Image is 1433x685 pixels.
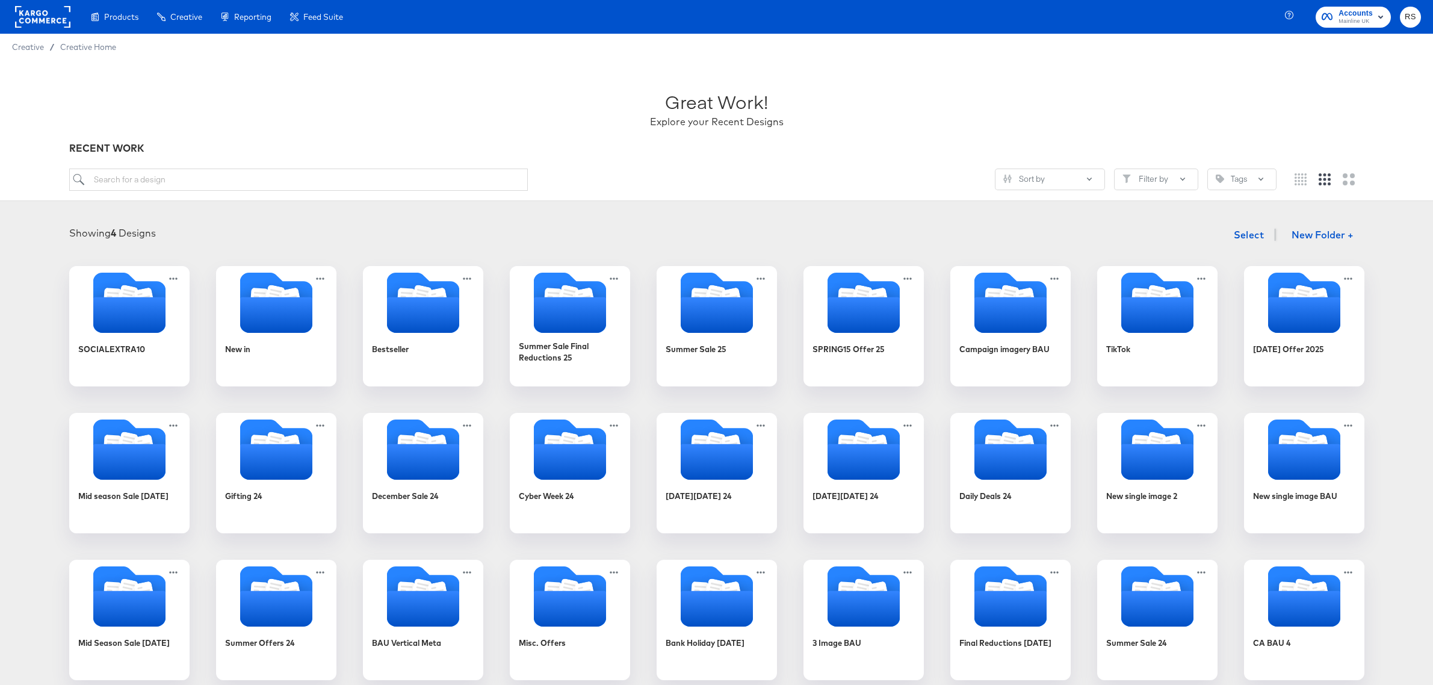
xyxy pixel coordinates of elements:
div: Gifting 24 [216,413,336,533]
span: Accounts [1339,7,1373,20]
svg: Folder [69,566,190,627]
svg: Folder [657,273,777,333]
div: Explore your Recent Designs [650,115,784,129]
div: December Sale 24 [363,413,483,533]
svg: Folder [510,566,630,627]
div: CA BAU 4 [1253,637,1291,649]
div: Mid Season Sale [DATE] [69,560,190,680]
svg: Folder [363,273,483,333]
div: SPRING15 Offer 25 [803,266,924,386]
div: Summer Sale 25 [666,344,726,355]
svg: Tag [1216,175,1224,183]
svg: Folder [803,566,924,627]
div: Great Work! [665,89,768,115]
button: TagTags [1207,169,1277,190]
svg: Folder [510,273,630,333]
div: Bank Holiday [DATE] [666,637,744,649]
svg: Folder [216,566,336,627]
svg: Filter [1122,175,1131,183]
div: Cyber Week 24 [519,491,574,502]
div: Misc. Offers [510,560,630,680]
button: SlidersSort by [995,169,1105,190]
svg: Small grid [1295,173,1307,185]
div: SOCIALEXTRA10 [78,344,145,355]
div: Summer Sale Final Reductions 25 [510,266,630,386]
svg: Folder [803,420,924,480]
div: [DATE] Offer 2025 [1253,344,1324,355]
div: Campaign imagery BAU [950,266,1071,386]
div: Bank Holiday [DATE] [657,560,777,680]
div: New single image 2 [1106,491,1177,502]
svg: Folder [69,273,190,333]
div: New in [225,344,250,355]
div: Summer Sale Final Reductions 25 [519,341,621,363]
span: Creative [170,12,202,22]
div: [DATE][DATE] 24 [666,491,732,502]
svg: Folder [1097,566,1218,627]
svg: Large grid [1343,173,1355,185]
div: Bestseller [363,266,483,386]
div: Final Reductions [DATE] [959,637,1051,649]
button: New Folder + [1281,225,1364,247]
div: TikTok [1097,266,1218,386]
svg: Folder [363,420,483,480]
div: Summer Offers 24 [225,637,295,649]
div: Showing Designs [69,226,156,240]
svg: Folder [1244,273,1364,333]
div: Daily Deals 24 [950,413,1071,533]
svg: Folder [1097,420,1218,480]
svg: Folder [216,273,336,333]
svg: Folder [950,566,1071,627]
div: SOCIALEXTRA10 [69,266,190,386]
div: Mid Season Sale [DATE] [78,637,170,649]
span: Mainline UK [1339,17,1373,26]
div: Cyber Week 24 [510,413,630,533]
div: BAU Vertical Meta [372,637,441,649]
div: Misc. Offers [519,637,566,649]
svg: Folder [69,420,190,480]
svg: Folder [510,420,630,480]
svg: Folder [950,273,1071,333]
div: Daily Deals 24 [959,491,1012,502]
div: Bestseller [372,344,409,355]
div: Summer Sale 24 [1106,637,1167,649]
button: RS [1400,7,1421,28]
div: BAU Vertical Meta [363,560,483,680]
div: Mid season Sale [DATE] [78,491,169,502]
svg: Folder [657,566,777,627]
div: Summer Sale 25 [657,266,777,386]
svg: Folder [363,566,483,627]
strong: 4 [111,227,116,239]
div: Summer Sale 24 [1097,560,1218,680]
svg: Sliders [1003,175,1012,183]
div: Final Reductions [DATE] [950,560,1071,680]
div: Campaign imagery BAU [959,344,1050,355]
span: Feed Suite [303,12,343,22]
svg: Folder [1244,566,1364,627]
div: 3 Image BAU [803,560,924,680]
div: RECENT WORK [69,141,1364,155]
span: Products [104,12,138,22]
span: RS [1405,10,1416,24]
svg: Folder [1097,273,1218,333]
input: Search for a design [69,169,528,191]
div: New single image BAU [1253,491,1337,502]
div: New single image BAU [1244,413,1364,533]
div: Mid season Sale [DATE] [69,413,190,533]
div: [DATE][DATE] 24 [803,413,924,533]
div: December Sale 24 [372,491,439,502]
div: Gifting 24 [225,491,262,502]
div: CA BAU 4 [1244,560,1364,680]
a: Creative Home [60,42,116,52]
svg: Folder [950,420,1071,480]
svg: Folder [1244,420,1364,480]
div: Summer Offers 24 [216,560,336,680]
svg: Folder [803,273,924,333]
span: Creative [12,42,44,52]
span: Reporting [234,12,271,22]
span: / [44,42,60,52]
svg: Folder [657,420,777,480]
div: 3 Image BAU [812,637,861,649]
div: New single image 2 [1097,413,1218,533]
